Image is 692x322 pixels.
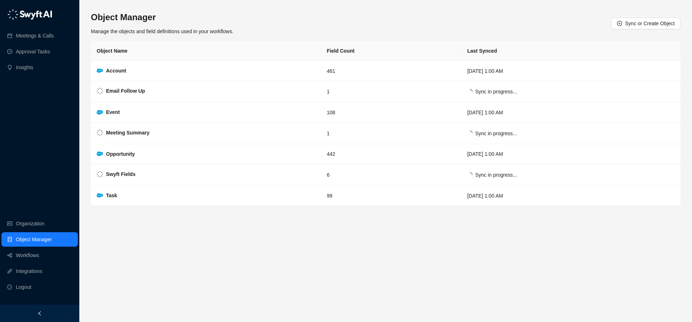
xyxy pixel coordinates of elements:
[16,248,39,263] a: Workflows
[617,21,622,26] span: plus-circle
[16,264,42,278] a: Integrations
[321,102,462,123] td: 108
[16,28,54,43] a: Meetings & Calls
[91,12,233,23] h3: Object Manager
[462,144,680,164] td: [DATE] 1:00 AM
[467,130,473,136] span: loading
[106,151,135,157] strong: Opportunity
[16,280,31,294] span: Logout
[467,89,473,95] span: loading
[97,151,103,156] img: salesforce-ChMvK6Xa.png
[321,186,462,206] td: 99
[611,18,680,29] button: Sync or Create Object
[475,89,517,94] span: Sync in progress...
[669,298,688,318] iframe: Open customer support
[462,61,680,81] td: [DATE] 1:00 AM
[16,44,50,59] a: Approval Tasks
[97,69,103,73] img: salesforce-ChMvK6Xa.png
[321,123,462,144] td: 1
[475,172,517,178] span: Sync in progress...
[462,41,680,61] th: Last Synced
[321,144,462,164] td: 442
[7,284,12,290] span: logout
[321,61,462,81] td: 461
[467,172,473,178] span: loading
[106,109,120,115] strong: Event
[97,110,103,115] img: salesforce-ChMvK6Xa.png
[91,41,321,61] th: Object Name
[462,186,680,206] td: [DATE] 1:00 AM
[16,232,52,247] a: Object Manager
[321,81,462,102] td: 1
[106,171,136,177] strong: Swyft Fields
[7,9,52,20] img: logo-05li4sbe.png
[97,129,103,136] img: Swyft Logo
[475,131,517,136] span: Sync in progress...
[16,60,33,75] a: Insights
[16,216,44,231] a: Organization
[321,41,462,61] th: Field Count
[462,102,680,123] td: [DATE] 1:00 AM
[625,19,675,27] span: Sync or Create Object
[106,130,150,136] strong: Meeting Summary
[97,193,103,198] img: salesforce-ChMvK6Xa.png
[97,88,103,94] img: Swyft Logo
[97,171,103,177] img: Swyft Logo
[91,28,233,34] span: Manage the objects and field definitions used in your workflows.
[106,68,126,74] strong: Account
[106,193,117,198] strong: Task
[37,311,42,316] span: left
[106,88,145,94] strong: Email Follow Up
[321,164,462,186] td: 6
